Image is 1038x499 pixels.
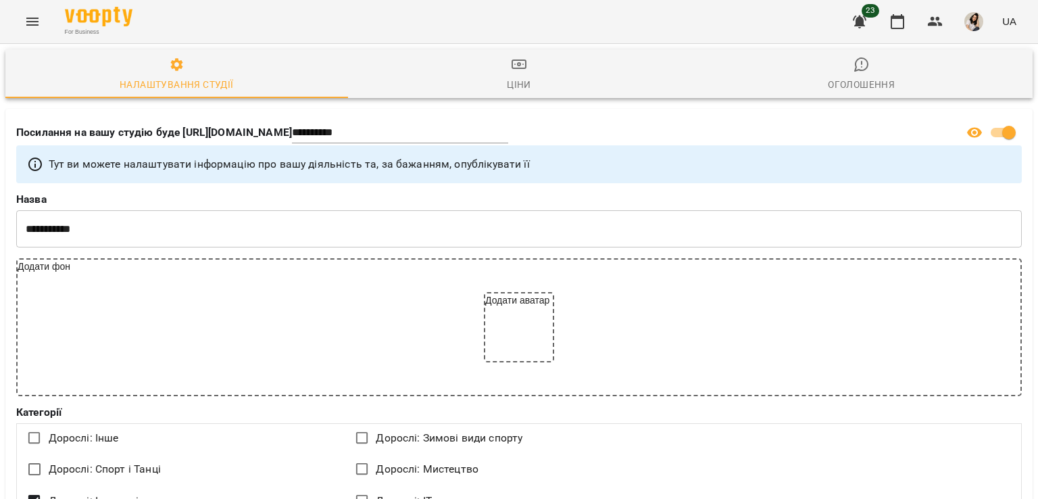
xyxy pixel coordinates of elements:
label: Категорії [16,407,1022,418]
span: Дорослі: Мистецтво [376,461,478,477]
span: Дорослі: Інше [49,430,119,446]
label: Назва [16,194,1022,205]
img: 73a143fceaa2059a5f66eb988b042312.jpg [964,12,983,31]
span: 23 [862,4,879,18]
p: Тут ви можете налаштувати інформацію про вашу діяльність та, за бажанням, опублікувати її [49,156,530,172]
span: Дорослі: Спорт і Танці [49,461,161,477]
div: Налаштування студії [120,76,233,93]
img: Voopty Logo [65,7,132,26]
span: For Business [65,28,132,37]
span: UA [1002,14,1016,28]
button: Menu [16,5,49,38]
div: Додати аватар [485,293,553,361]
p: Посилання на вашу студію буде [URL][DOMAIN_NAME] [16,124,292,141]
button: UA [997,9,1022,34]
span: Дорослі: Зимові види спорту [376,430,522,446]
div: Ціни [507,76,531,93]
div: Оголошення [828,76,895,93]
